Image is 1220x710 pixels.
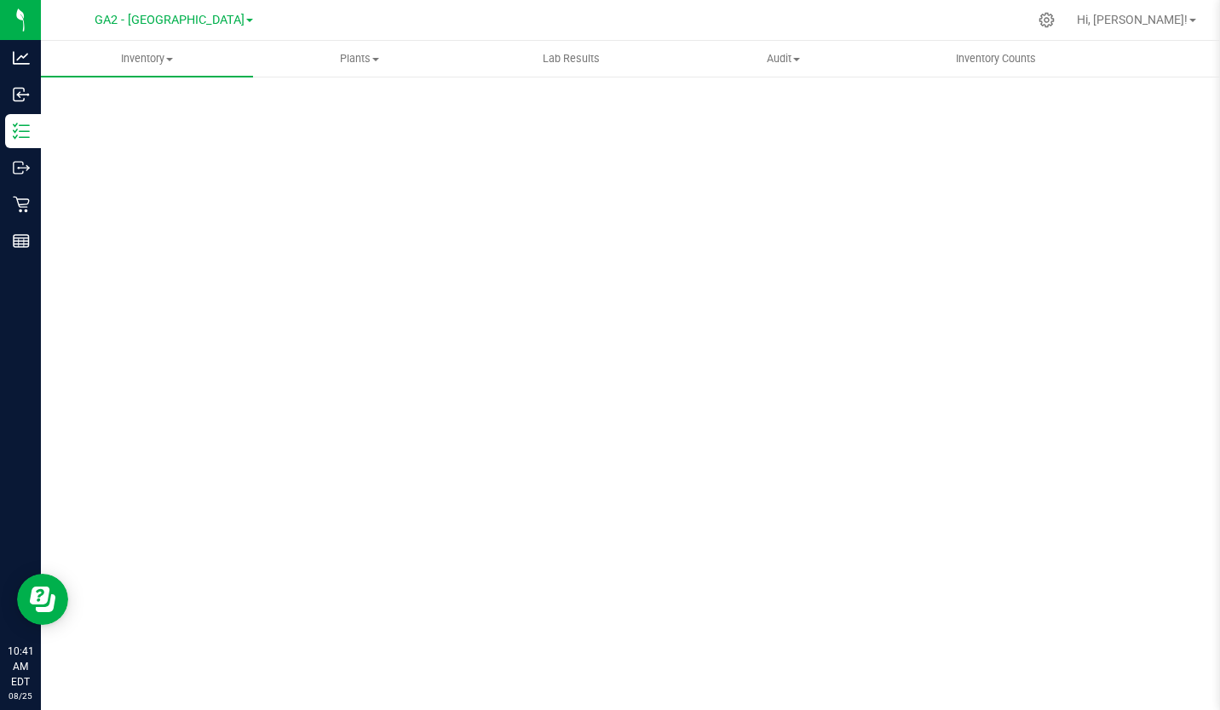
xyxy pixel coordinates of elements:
[13,159,30,176] inline-svg: Outbound
[253,41,465,77] a: Plants
[17,574,68,625] iframe: Resource center
[95,13,245,27] span: GA2 - [GEOGRAPHIC_DATA]
[8,644,33,690] p: 10:41 AM EDT
[13,49,30,66] inline-svg: Analytics
[520,51,623,66] span: Lab Results
[13,86,30,103] inline-svg: Inbound
[13,196,30,213] inline-svg: Retail
[41,41,253,77] a: Inventory
[254,51,464,66] span: Plants
[889,41,1102,77] a: Inventory Counts
[933,51,1059,66] span: Inventory Counts
[13,232,30,249] inline-svg: Reports
[1036,12,1057,28] div: Manage settings
[678,51,889,66] span: Audit
[465,41,677,77] a: Lab Results
[13,123,30,140] inline-svg: Inventory
[1077,13,1188,26] span: Hi, [PERSON_NAME]!
[8,690,33,702] p: 08/25
[677,41,889,77] a: Audit
[41,51,253,66] span: Inventory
